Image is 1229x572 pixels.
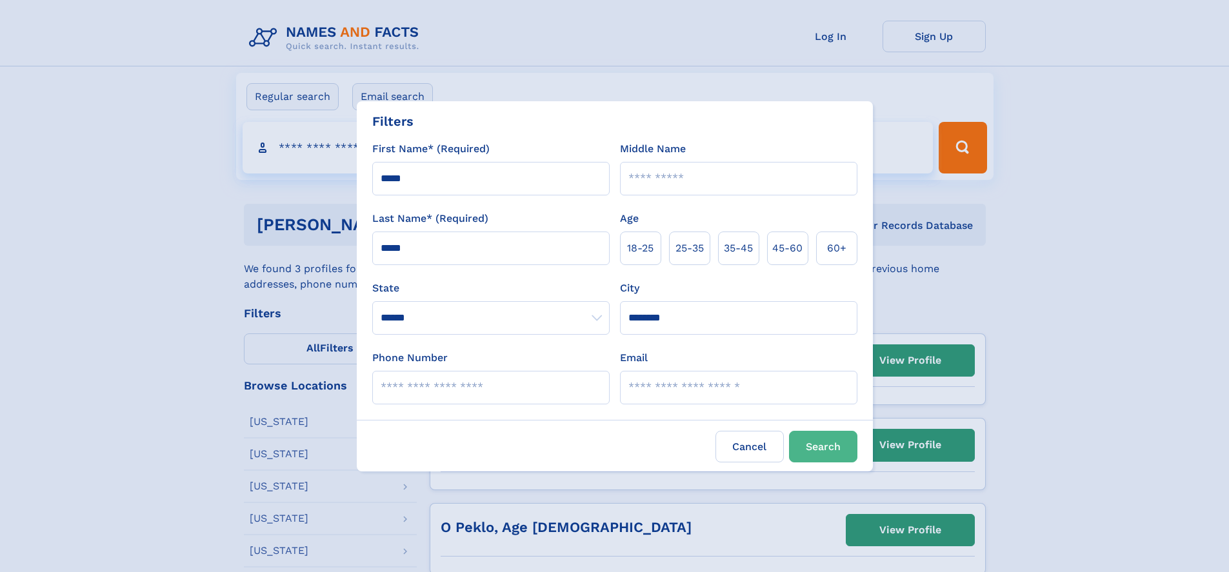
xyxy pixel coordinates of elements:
label: Email [620,350,648,366]
span: 35‑45 [724,241,753,256]
label: State [372,281,610,296]
label: City [620,281,639,296]
span: 25‑35 [675,241,704,256]
span: 18‑25 [627,241,654,256]
label: Cancel [715,431,784,462]
label: Phone Number [372,350,448,366]
label: Age [620,211,639,226]
label: Middle Name [620,141,686,157]
label: Last Name* (Required) [372,211,488,226]
button: Search [789,431,857,462]
span: 45‑60 [772,241,803,256]
label: First Name* (Required) [372,141,490,157]
div: Filters [372,112,414,131]
span: 60+ [827,241,846,256]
